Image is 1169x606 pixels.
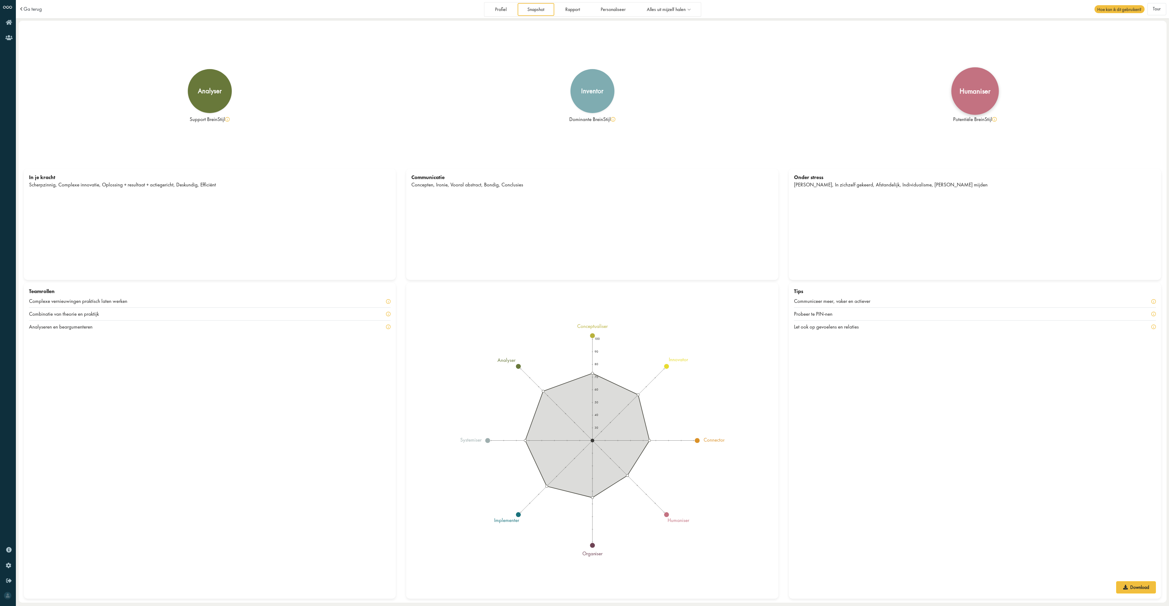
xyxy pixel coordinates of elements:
img: info-yellow.svg [992,117,997,122]
a: Ga terug [24,6,42,12]
div: humaniser [960,87,991,95]
div: [PERSON_NAME], In zichzelf gekeerd, Afstandelijk, Individualisme, [PERSON_NAME] mijden [794,181,1156,189]
div: Scherpzinnig, Complexe innovatie, Oplossing + resultaat + actiegericht, Deskundig, Efficiënt [29,181,391,189]
div: Let ook op gevoelens en relaties [794,323,867,331]
a: Profiel [485,3,516,16]
tspan: systemiser [460,437,482,443]
div: Tips [794,288,1156,295]
a: Download [1116,581,1156,593]
img: info-yellow.svg [386,299,391,304]
tspan: analyser [497,357,516,364]
div: Teamrollen [29,288,391,295]
div: In je kracht [29,174,391,181]
tspan: implementer [494,517,519,524]
text: 80 [595,362,598,366]
a: Rapport [555,3,590,16]
tspan: organiser [582,550,603,557]
img: info-yellow.svg [386,312,391,316]
tspan: conceptualiser [577,323,608,329]
button: Tour [1147,3,1166,15]
div: Dominante BreinStijl [406,116,778,123]
div: Concepten, Ironie, Vooral abstract, Bondig, Conclusies [411,181,773,189]
div: Complexe vernieuwingen praktisch laten werken [29,298,135,305]
div: Combinatie van theorie en praktijk [29,310,107,318]
div: Communiceer meer, vaker en actiever [794,298,878,305]
img: info-yellow.svg [225,117,230,122]
div: Potentiële BreinStijl [789,116,1161,123]
span: Hoe kan ik dit gebruiken? [1094,5,1145,13]
span: Tour [1153,6,1161,12]
div: Communicatie [411,174,773,181]
span: Alles uit mijzelf halen [647,7,686,12]
tspan: humaniser [668,517,690,524]
tspan: connector [704,437,725,443]
tspan: innovator [669,356,688,363]
div: inventor [581,88,603,94]
a: Personaliseer [591,3,636,16]
div: analyser [198,88,222,94]
img: info-yellow.svg [1151,325,1156,329]
a: Alles uit mijzelf halen [637,3,700,16]
div: Onder stress [794,174,1156,181]
img: info-yellow.svg [386,325,391,329]
div: Probeer te PIN-nen [794,310,840,318]
text: 90 [595,350,598,354]
img: info-yellow.svg [1151,299,1156,304]
img: info-yellow.svg [611,117,615,122]
text: 100 [595,337,600,341]
a: Snapshot [518,3,554,16]
img: info-yellow.svg [1151,312,1156,316]
div: Analyseren en beargumenteren [29,323,100,331]
div: Support BreinStijl [24,116,396,123]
